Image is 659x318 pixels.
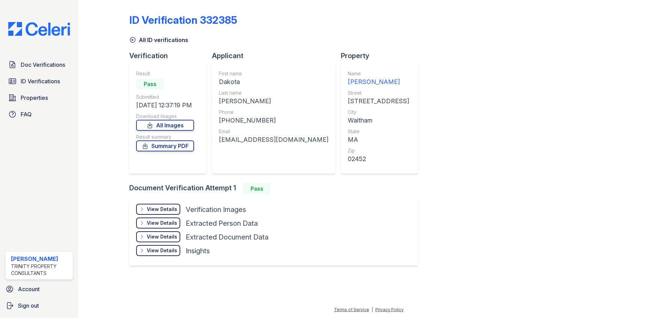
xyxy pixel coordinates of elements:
a: Doc Verifications [6,58,73,72]
div: Insights [186,246,210,256]
div: Zip [348,147,409,154]
div: View Details [147,220,177,226]
div: [PERSON_NAME] [219,96,328,106]
div: First name [219,70,328,77]
div: [PERSON_NAME] [11,255,70,263]
a: Name [PERSON_NAME] [348,70,409,87]
div: Download Images [136,113,194,120]
a: Properties [6,91,73,105]
div: Applicant [212,51,341,61]
div: Dakota [219,77,328,87]
div: View Details [147,206,177,213]
div: [STREET_ADDRESS] [348,96,409,106]
span: Sign out [18,301,39,310]
div: [DATE] 12:37:19 PM [136,100,194,110]
div: Result summary [136,134,194,140]
span: Account [18,285,40,293]
div: Pass [136,78,164,89]
div: Result [136,70,194,77]
img: CE_Logo_Blue-a8612792a0a2168367f1c8372b55b34899dd931a85d93a1a3d3e32e68fde9ad4.png [3,22,75,36]
div: [EMAIL_ADDRESS][DOMAIN_NAME] [219,135,328,145]
span: Properties [21,94,48,102]
div: Trinity Property Consultants [11,263,70,277]
div: Verification Images [186,205,246,214]
div: | [372,307,373,312]
div: View Details [147,247,177,254]
a: Summary PDF [136,140,194,151]
a: Privacy Policy [375,307,404,312]
a: FAQ [6,107,73,121]
div: Phone [219,109,328,116]
div: Name [348,70,409,77]
div: Document Verification Attempt 1 [129,183,424,194]
div: ID Verification 332385 [129,14,237,26]
div: MA [348,135,409,145]
div: Email [219,128,328,135]
a: ID Verifications [6,74,73,88]
a: All Images [136,120,194,131]
div: Last name [219,89,328,96]
div: View Details [147,233,177,240]
div: Verification [129,51,212,61]
div: Pass [243,183,271,194]
div: State [348,128,409,135]
div: Property [341,51,424,61]
div: 02452 [348,154,409,164]
div: Waltham [348,116,409,125]
div: Extracted Document Data [186,232,268,242]
a: All ID verifications [129,36,188,44]
span: FAQ [21,110,32,118]
div: [PHONE_NUMBER] [219,116,328,125]
a: Sign out [3,299,75,312]
a: Terms of Service [334,307,369,312]
div: Submitted [136,94,194,100]
div: Extracted Person Data [186,219,258,228]
span: ID Verifications [21,77,60,85]
div: Street [348,89,409,96]
div: City [348,109,409,116]
a: Account [3,282,75,296]
div: [PERSON_NAME] [348,77,409,87]
span: Doc Verifications [21,61,65,69]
